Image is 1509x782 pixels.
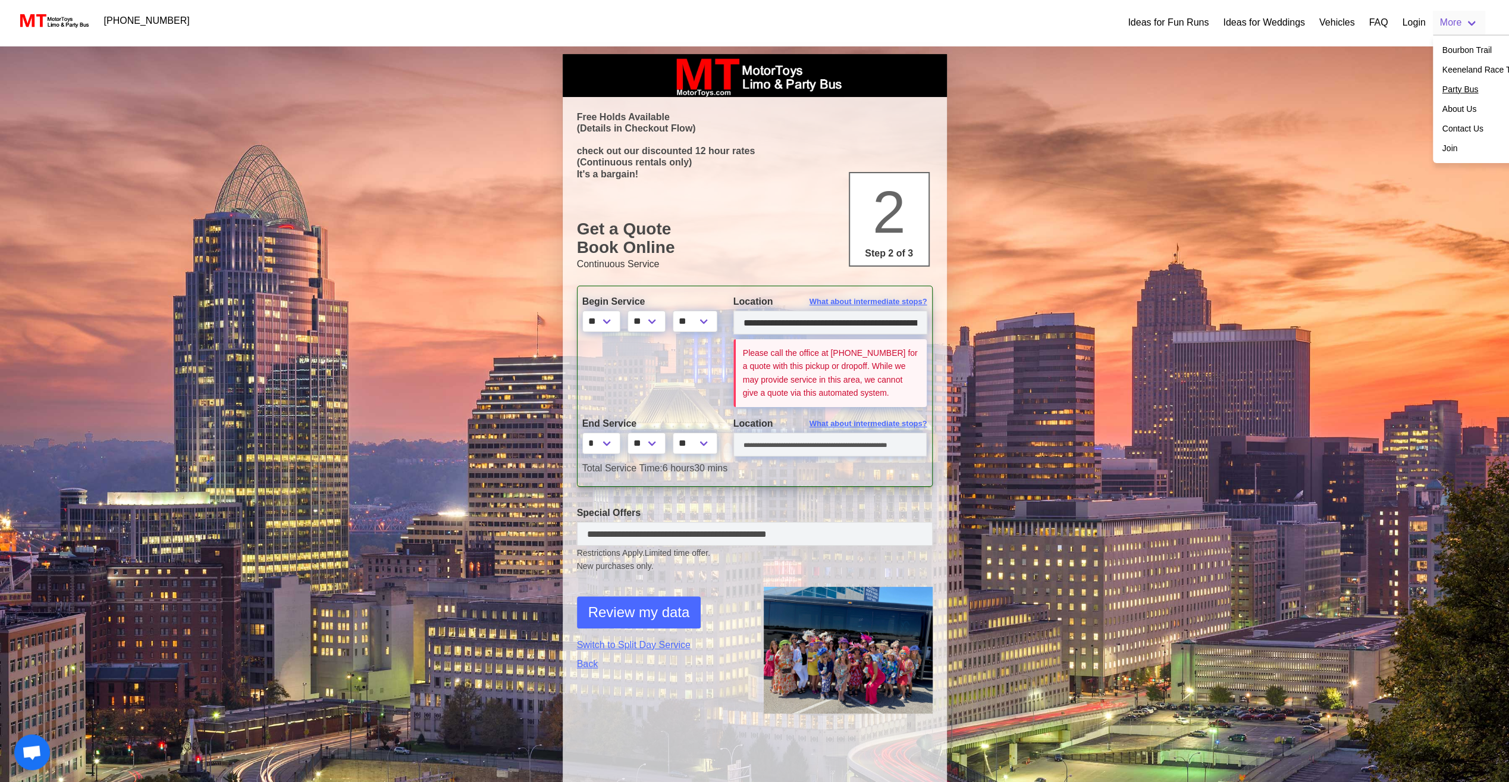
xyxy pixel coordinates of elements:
p: (Details in Checkout Flow) [577,123,933,134]
span: Location [733,296,773,306]
span: Total Service Time: [582,463,663,473]
p: Free Holds Available [577,111,933,123]
p: It's a bargain! [577,168,933,180]
label: Special Offers [577,506,933,520]
span: 2 [873,179,906,245]
img: 1.png [764,587,933,714]
small: Please call the office at [PHONE_NUMBER] for a quote with this pickup or dropoff. While we may pr... [743,348,918,398]
a: Party Bus [1442,83,1479,96]
a: [PHONE_NUMBER] [97,9,197,33]
p: Continuous Service [577,257,933,271]
span: 30 mins [694,463,727,473]
label: Begin Service [582,295,716,309]
a: Bourbon Trail [1442,44,1492,57]
span: Limited time offer. [645,547,710,559]
img: box_logo_brand.jpeg [666,54,844,97]
img: MotorToys Logo [17,12,90,29]
span: Review my data [588,602,690,623]
a: Vehicles [1319,15,1355,30]
div: 6 hours [573,461,936,476]
a: Ideas for Fun Runs [1128,15,1209,30]
h1: Get a Quote Book Online [577,220,933,257]
a: Contact Us [1442,123,1483,135]
p: check out our discounted 12 hour rates [577,145,933,157]
label: End Service [582,417,716,431]
a: Switch to Split Day Service [577,638,746,652]
a: FAQ [1369,15,1388,30]
a: About Us [1442,103,1477,115]
a: Login [1402,15,1425,30]
span: What about intermediate stops? [810,296,927,308]
button: Review my data [577,596,701,628]
a: More [1433,11,1485,35]
span: New purchases only. [577,560,933,573]
div: Open chat [14,734,50,770]
span: Location [733,418,773,428]
a: Join [1442,142,1458,155]
a: Back [577,657,746,671]
p: (Continuous rentals only) [577,157,933,168]
a: Ideas for Weddings [1223,15,1305,30]
span: What about intermediate stops? [810,418,927,430]
small: Restrictions Apply. [577,548,933,573]
p: Step 2 of 3 [855,246,924,261]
